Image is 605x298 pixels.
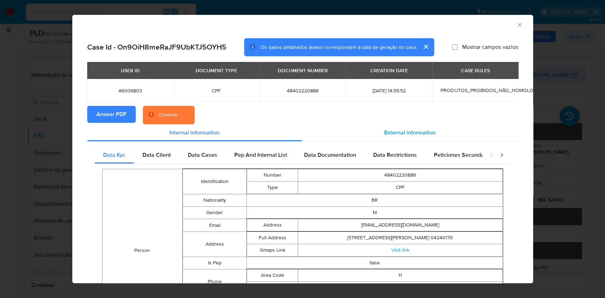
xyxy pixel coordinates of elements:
[452,44,458,50] input: Mostrar campos vazios
[462,44,518,51] span: Mostrar campos vazios
[434,151,494,159] span: Peticiones Secundarias
[516,21,522,28] button: Fechar a janela
[103,151,125,159] span: Data Kyc
[183,169,247,194] td: Identification
[456,64,494,76] div: CASE RULES
[87,124,518,141] div: Detailed info
[247,269,298,281] td: Area Code
[87,106,136,123] button: Anexar PDF
[247,181,298,194] td: Type
[298,169,502,181] td: 48402220886
[247,244,298,256] td: Gmaps Link
[247,194,503,206] td: BR
[247,231,298,244] td: Full Address
[247,281,298,294] td: Number
[298,181,502,194] td: CPF
[183,194,247,206] td: Nationality
[354,87,424,94] span: [DATE] 14:55:52
[117,64,144,76] div: USER ID
[183,231,247,257] td: Address
[169,128,219,137] span: Internal information
[247,257,503,269] td: false
[298,219,502,231] td: [EMAIL_ADDRESS][DOMAIN_NAME]
[142,151,171,159] span: Data Client
[298,231,502,244] td: [STREET_ADDRESS][PERSON_NAME] 04240170
[391,246,409,253] a: Visit link
[96,107,127,122] span: Anexar PDF
[188,151,217,159] span: Data Cases
[298,281,502,294] td: 976182018
[268,87,337,94] span: 48402220886
[183,206,247,219] td: Gender
[72,15,533,283] div: closure-recommendation-modal
[183,257,247,269] td: Is Pep
[95,147,482,164] div: Detailed internal info
[298,269,502,281] td: 11
[261,44,417,51] span: Os dados detalhados abaixo correspondem à data de geração do caso.
[247,219,298,231] td: Address
[87,42,226,52] h2: Case Id - On9OiH8meRaJF9UbKTJ5OYH5
[417,38,434,55] button: cerrar
[366,64,412,76] div: CREATION DATE
[247,206,503,219] td: M
[182,87,251,94] span: CPF
[274,64,332,76] div: DOCUMENT NUMBER
[441,87,550,94] span: PRODUTOS_PROIBIDOS_NÃO_HOMOLOGADOS
[373,151,417,159] span: Data Restrictions
[183,269,247,294] td: Phone
[247,169,298,181] td: Number
[384,128,436,137] span: External information
[234,151,287,159] span: Pep And Internal List
[183,219,247,231] td: Email
[304,151,356,159] span: Data Documentation
[191,64,241,76] div: DOCUMENT TYPE
[159,111,178,119] div: Creando
[96,87,165,94] span: 46006803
